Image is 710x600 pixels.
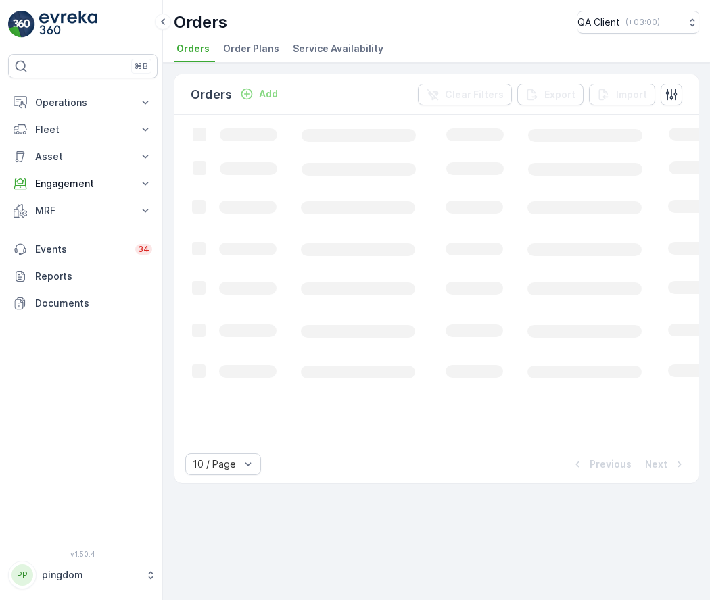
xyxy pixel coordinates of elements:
[569,456,633,472] button: Previous
[8,550,158,558] span: v 1.50.4
[223,42,279,55] span: Order Plans
[589,84,655,105] button: Import
[8,11,35,38] img: logo
[42,568,139,582] p: pingdom
[138,244,149,255] p: 34
[644,456,688,472] button: Next
[11,564,33,586] div: PP
[418,84,512,105] button: Clear Filters
[174,11,227,33] p: Orders
[293,42,383,55] span: Service Availability
[176,42,210,55] span: Orders
[35,177,131,191] p: Engagement
[616,88,647,101] p: Import
[8,263,158,290] a: Reports
[625,17,660,28] p: ( +03:00 )
[8,236,158,263] a: Events34
[35,270,152,283] p: Reports
[445,88,504,101] p: Clear Filters
[259,87,278,101] p: Add
[8,116,158,143] button: Fleet
[191,85,232,104] p: Orders
[544,88,575,101] p: Export
[35,123,131,136] p: Fleet
[35,204,131,218] p: MRF
[645,457,667,471] p: Next
[35,150,131,164] p: Asset
[35,297,152,310] p: Documents
[8,170,158,197] button: Engagement
[8,290,158,317] a: Documents
[39,11,97,38] img: logo_light-DOdMpM7g.png
[8,89,158,116] button: Operations
[8,143,158,170] button: Asset
[8,561,158,589] button: PPpingdom
[590,457,632,471] p: Previous
[8,197,158,224] button: MRF
[235,86,283,102] button: Add
[135,61,148,72] p: ⌘B
[577,11,699,34] button: QA Client(+03:00)
[517,84,584,105] button: Export
[577,16,620,29] p: QA Client
[35,243,127,256] p: Events
[35,96,131,109] p: Operations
